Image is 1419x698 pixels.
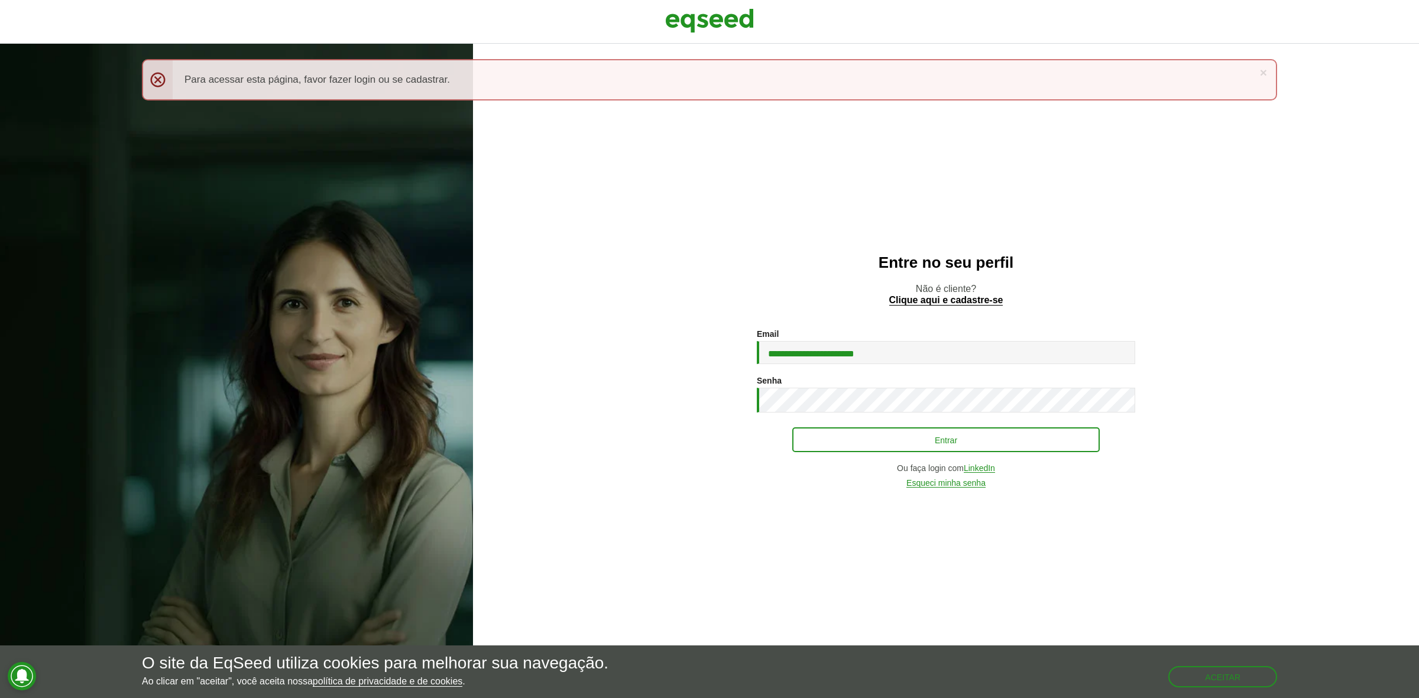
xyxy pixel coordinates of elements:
[142,59,1277,100] div: Para acessar esta página, favor fazer login ou se cadastrar.
[757,376,782,385] label: Senha
[757,330,779,338] label: Email
[1260,66,1267,79] a: ×
[142,676,608,687] p: Ao clicar em "aceitar", você aceita nossa .
[906,479,986,488] a: Esqueci minha senha
[313,677,463,687] a: política de privacidade e de cookies
[497,283,1395,306] p: Não é cliente?
[1168,666,1277,687] button: Aceitar
[757,464,1135,473] div: Ou faça login com
[792,427,1100,452] button: Entrar
[889,296,1003,306] a: Clique aqui e cadastre-se
[497,254,1395,271] h2: Entre no seu perfil
[964,464,995,473] a: LinkedIn
[665,6,754,35] img: EqSeed Logo
[142,654,608,673] h5: O site da EqSeed utiliza cookies para melhorar sua navegação.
